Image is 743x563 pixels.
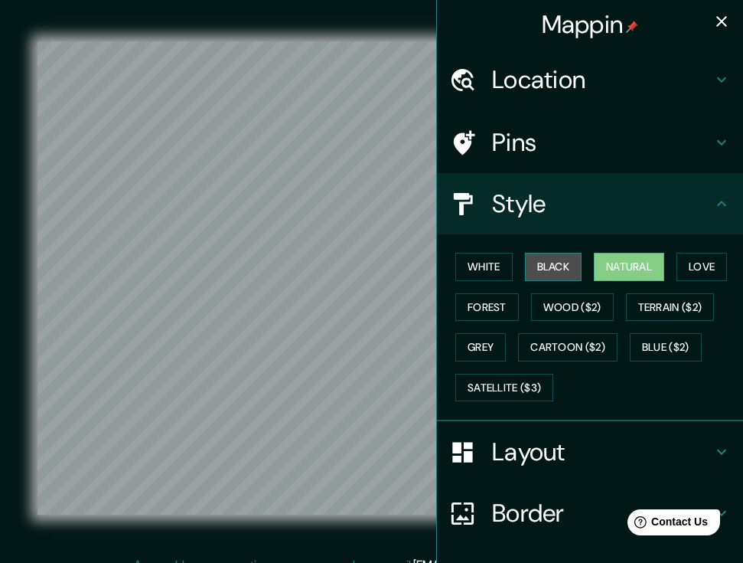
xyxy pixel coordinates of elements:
[525,253,582,281] button: Black
[455,333,506,362] button: Grey
[437,483,743,544] div: Border
[437,49,743,110] div: Location
[437,112,743,173] div: Pins
[492,64,712,95] h4: Location
[437,173,743,234] div: Style
[626,293,715,322] button: Terrain ($2)
[492,127,712,158] h4: Pins
[455,374,553,402] button: Satellite ($3)
[492,188,712,219] h4: Style
[594,253,664,281] button: Natural
[626,21,638,33] img: pin-icon.png
[630,333,702,362] button: Blue ($2)
[455,293,519,322] button: Forest
[492,498,712,529] h4: Border
[676,253,727,281] button: Love
[37,41,706,515] canvas: Map
[437,421,743,483] div: Layout
[492,437,712,467] h4: Layout
[607,503,726,546] iframe: Help widget launcher
[542,9,639,40] h4: Mappin
[455,253,513,281] button: White
[518,333,618,362] button: Cartoon ($2)
[531,293,614,322] button: Wood ($2)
